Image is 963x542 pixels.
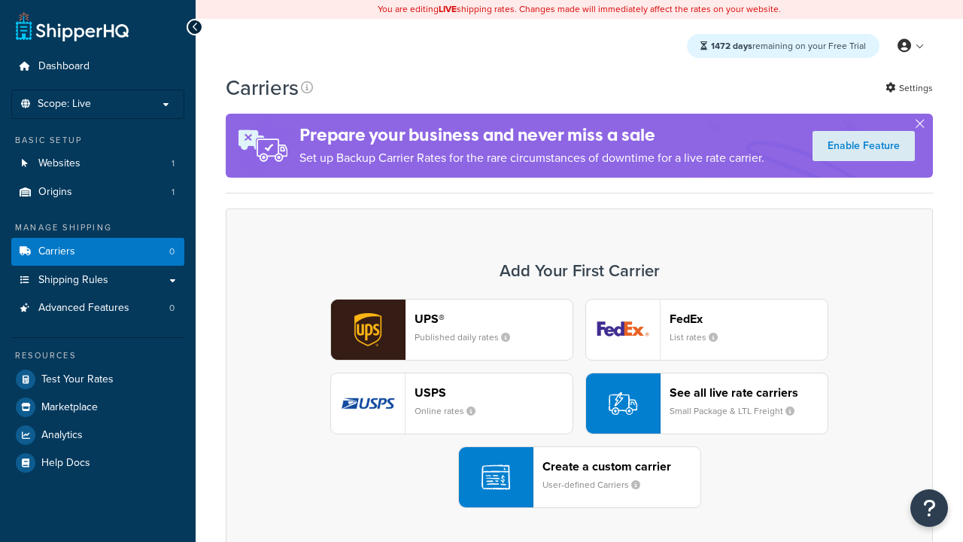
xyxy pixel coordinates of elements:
img: icon-carrier-custom-c93b8a24.svg [481,463,510,492]
a: Origins 1 [11,178,184,206]
img: ups logo [331,300,405,360]
small: Online rates [415,404,488,418]
img: fedEx logo [586,300,660,360]
button: ups logoUPS®Published daily rates [330,299,573,361]
strong: 1472 days [711,39,752,53]
span: 0 [169,245,175,258]
b: LIVE [439,2,457,16]
span: Dashboard [38,60,90,73]
span: 0 [169,302,175,315]
span: Test Your Rates [41,373,114,386]
li: Carriers [11,238,184,266]
button: fedEx logoFedExList rates [585,299,828,361]
p: Set up Backup Carrier Rates for the rare circumstances of downtime for a live rate carrier. [299,148,764,169]
a: Enable Feature [813,131,915,161]
span: Origins [38,186,72,199]
a: Advanced Features 0 [11,294,184,322]
span: Scope: Live [38,98,91,111]
a: ShipperHQ Home [16,11,129,41]
button: Create a custom carrierUser-defined Carriers [458,446,701,508]
a: Carriers 0 [11,238,184,266]
h1: Carriers [226,73,299,102]
button: Open Resource Center [910,489,948,527]
span: Analytics [41,429,83,442]
a: Marketplace [11,394,184,421]
small: User-defined Carriers [542,478,652,492]
a: Dashboard [11,53,184,81]
h4: Prepare your business and never miss a sale [299,123,764,148]
small: Published daily rates [415,330,522,344]
header: USPS [415,385,573,400]
button: See all live rate carriersSmall Package & LTL Freight [585,373,828,434]
div: remaining on your Free Trial [687,34,879,58]
header: UPS® [415,312,573,326]
span: 1 [172,186,175,199]
li: Websites [11,150,184,178]
a: Analytics [11,422,184,449]
a: Settings [886,78,933,99]
span: Websites [38,157,81,170]
span: Advanced Features [38,302,129,315]
span: Marketplace [41,401,98,414]
a: Shipping Rules [11,266,184,294]
li: Origins [11,178,184,206]
div: Manage Shipping [11,221,184,234]
li: Advanced Features [11,294,184,322]
span: Carriers [38,245,75,258]
span: 1 [172,157,175,170]
h3: Add Your First Carrier [242,262,917,280]
header: See all live rate carriers [670,385,828,400]
img: ad-rules-rateshop-fe6ec290ccb7230408bd80ed9643f0289d75e0ffd9eb532fc0e269fcd187b520.png [226,114,299,178]
img: usps logo [331,373,405,434]
div: Resources [11,349,184,362]
img: icon-carrier-liverate-becf4550.svg [609,389,637,418]
a: Test Your Rates [11,366,184,393]
div: Basic Setup [11,134,184,147]
header: FedEx [670,312,828,326]
a: Websites 1 [11,150,184,178]
span: Help Docs [41,457,90,470]
small: Small Package & LTL Freight [670,404,807,418]
small: List rates [670,330,730,344]
a: Help Docs [11,449,184,477]
header: Create a custom carrier [542,459,700,473]
button: usps logoUSPSOnline rates [330,373,573,434]
span: Shipping Rules [38,274,108,287]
